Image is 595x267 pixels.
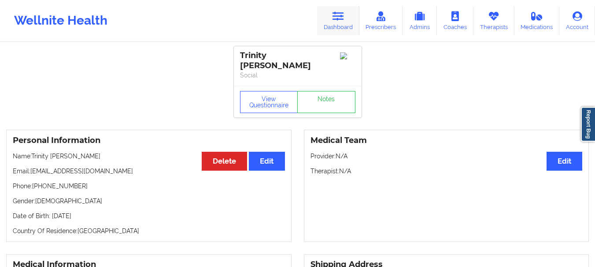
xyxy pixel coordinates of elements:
div: Trinity [PERSON_NAME] [240,51,355,71]
a: Dashboard [317,6,359,35]
p: Therapist: N/A [310,167,583,176]
a: Prescribers [359,6,403,35]
a: Report Bug [581,107,595,142]
p: Date of Birth: [DATE] [13,212,285,220]
p: Email: [EMAIL_ADDRESS][DOMAIN_NAME] [13,167,285,176]
h3: Medical Team [310,135,583,146]
p: Provider: N/A [310,152,583,161]
a: Notes [297,91,355,113]
button: View Questionnaire [240,91,298,113]
button: Edit [249,152,285,171]
a: Medications [514,6,560,35]
a: Therapists [473,6,514,35]
p: Gender: [DEMOGRAPHIC_DATA] [13,197,285,205]
p: Social [240,71,355,80]
p: Name: Trinity [PERSON_NAME] [13,152,285,161]
a: Account [559,6,595,35]
button: Delete [202,152,247,171]
p: Phone: [PHONE_NUMBER] [13,182,285,190]
p: Country Of Residence: [GEOGRAPHIC_DATA] [13,227,285,235]
img: Image%2Fplaceholer-image.png [340,52,355,59]
h3: Personal Information [13,135,285,146]
a: Coaches [437,6,473,35]
a: Admins [403,6,437,35]
button: Edit [547,152,582,171]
